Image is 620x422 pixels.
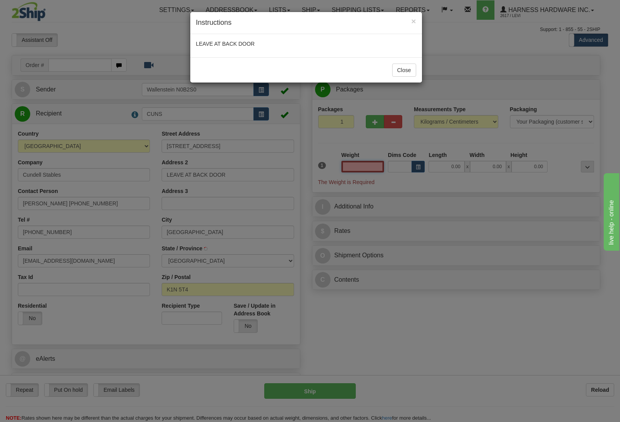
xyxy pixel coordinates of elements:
div: live help - online [6,5,72,14]
h4: Instructions [196,18,416,28]
button: Close [411,17,416,25]
iframe: chat widget [602,171,619,250]
p: LEAVE AT BACK DOOR [196,40,416,48]
button: Close [392,64,416,77]
span: × [411,17,416,26]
